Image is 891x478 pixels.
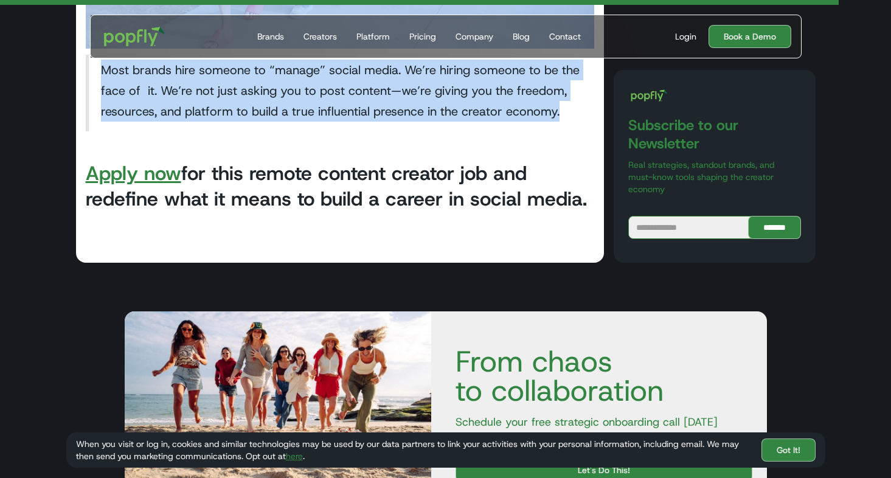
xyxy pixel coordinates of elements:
[508,15,535,58] a: Blog
[628,216,800,239] form: Blog Subscribe
[761,438,816,462] a: Got It!
[356,30,390,43] div: Platform
[456,30,493,43] div: Company
[446,347,752,405] h4: From chaos to collaboration
[628,159,800,195] p: Real strategies, standout brands, and must-know tools shaping the creator economy
[352,15,395,58] a: Platform
[451,15,498,58] a: Company
[86,221,595,236] p: ‍
[409,30,436,43] div: Pricing
[86,161,595,212] h2: for this remote content creator job and redefine what it means to build a career in social media.
[709,25,791,48] a: Book a Demo
[675,30,696,43] div: Login
[257,30,284,43] div: Brands
[303,30,337,43] div: Creators
[252,15,289,58] a: Brands
[286,451,303,462] a: here
[549,30,581,43] div: Contact
[76,438,752,462] div: When you visit or log in, cookies and similar technologies may be used by our data partners to li...
[299,15,342,58] a: Creators
[86,55,595,131] blockquote: Most brands hire someone to “manage” social media. We’re hiring someone to be the face of it. We’...
[446,415,752,429] p: Schedule your free strategic onboarding call [DATE]
[95,18,174,55] a: home
[513,30,530,43] div: Blog
[670,30,701,43] a: Login
[544,15,586,58] a: Contact
[404,15,441,58] a: Pricing
[628,116,800,153] h3: Subscribe to our Newsletter
[86,161,181,186] a: Apply now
